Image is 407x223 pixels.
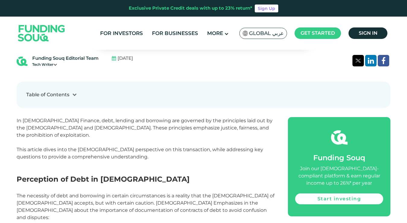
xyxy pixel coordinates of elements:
div: Exclusive Private Credit deals with up to 23% return* [129,5,252,12]
img: SA Flag [243,31,248,36]
span: More [207,30,223,36]
a: Sign Up [255,5,278,12]
a: For Businesses [150,28,200,38]
span: [DATE] [118,55,133,62]
div: Funding Souq Editorial Team [32,55,99,62]
a: Sign in [349,27,387,39]
span: Funding Souq [313,153,365,162]
div: Table of Contents [26,91,69,98]
img: Blog Author [17,56,27,67]
a: For Investors [99,28,144,38]
span: Get started [301,30,335,36]
img: twitter [355,59,361,62]
p: In [DEMOGRAPHIC_DATA] Finance, debt, lending and borrowing are governed by the principles laid ou... [17,117,274,161]
div: Tech Writer [32,62,99,67]
h2: Perception of Debt in [DEMOGRAPHIC_DATA] [17,175,274,193]
img: Logo [12,18,71,48]
div: Join our [DEMOGRAPHIC_DATA]-compliant platform & earn regular income up to 26%* per year [295,165,383,187]
a: Start investing [295,193,383,204]
span: Sign in [359,30,377,36]
span: Global عربي [249,30,284,37]
img: fsicon [331,129,348,146]
p: The necessity of debt and borrowing in certain circumstances is a reality that the [DEMOGRAPHIC_D... [17,192,274,221]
